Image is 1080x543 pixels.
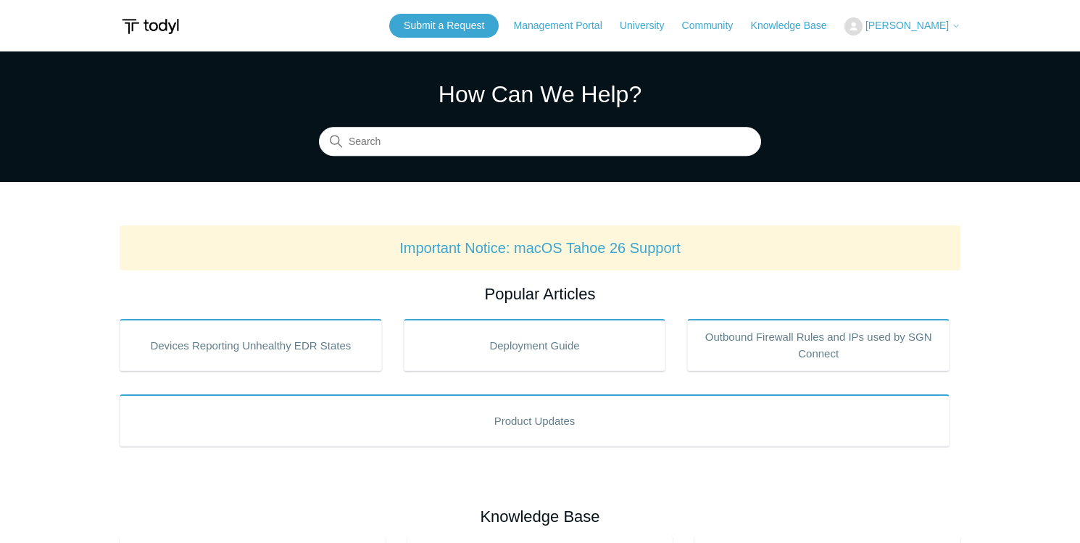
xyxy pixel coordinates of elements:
[844,17,960,36] button: [PERSON_NAME]
[319,77,761,112] h1: How Can We Help?
[120,13,181,40] img: Todyl Support Center Help Center home page
[120,282,960,306] h2: Popular Articles
[404,319,666,371] a: Deployment Guide
[751,18,842,33] a: Knowledge Base
[120,394,950,447] a: Product Updates
[865,20,949,31] span: [PERSON_NAME]
[620,18,678,33] a: University
[682,18,748,33] a: Community
[120,505,960,529] h2: Knowledge Base
[319,128,761,157] input: Search
[389,14,499,38] a: Submit a Request
[399,240,681,256] a: Important Notice: macOS Tahoe 26 Support
[120,319,382,371] a: Devices Reporting Unhealthy EDR States
[514,18,617,33] a: Management Portal
[687,319,950,371] a: Outbound Firewall Rules and IPs used by SGN Connect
